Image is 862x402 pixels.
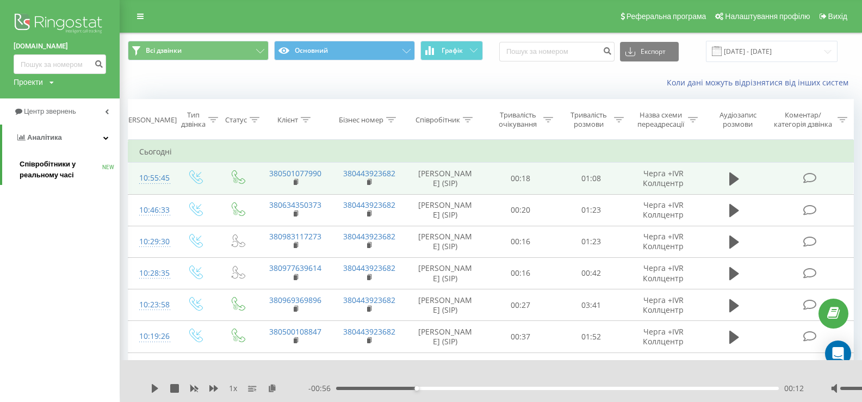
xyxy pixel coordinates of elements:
td: Черга +IVR Коллцентр [627,352,700,384]
span: Вихід [828,12,847,21]
td: 00:27 [485,289,556,321]
td: 00:37 [485,321,556,352]
div: Клієнт [277,115,298,125]
a: Співробітники у реальному часіNEW [20,154,120,185]
a: Коли дані можуть відрізнятися вiд інших систем [667,77,854,88]
span: Графік [442,47,463,54]
td: [PERSON_NAME] (SIP) [406,194,485,226]
td: 00:33 [485,352,556,384]
div: 10:23:58 [139,294,163,316]
a: 380443923682 [343,295,395,305]
div: Open Intercom Messenger [825,341,851,367]
td: 01:23 [556,194,627,226]
span: 1 x [229,383,237,394]
button: Графік [420,41,483,60]
span: Співробітники у реальному часі [20,159,102,181]
span: 00:12 [784,383,804,394]
td: 03:41 [556,289,627,321]
div: 10:55:45 [139,168,163,189]
div: Співробітник [416,115,460,125]
a: 380443923682 [343,358,395,368]
a: 380443923682 [343,263,395,273]
input: Пошук за номером [499,42,615,61]
div: Статус [225,115,247,125]
div: Коментар/категорія дзвінка [771,110,835,129]
div: 10:29:30 [139,231,163,252]
div: [PERSON_NAME] [122,115,177,125]
td: Черга +IVR Коллцентр [627,289,700,321]
td: 00:16 [485,257,556,289]
div: Тривалість розмови [566,110,611,129]
span: - 00:56 [308,383,336,394]
td: 01:08 [556,163,627,194]
span: Всі дзвінки [146,46,182,55]
span: Реферальна програма [627,12,706,21]
div: Тривалість очікування [495,110,541,129]
td: 00:42 [556,257,627,289]
a: 380500108847 [269,326,321,337]
td: Черга +IVR Коллцентр [627,321,700,352]
div: 10:46:33 [139,200,163,221]
span: Центр звернень [24,107,76,115]
div: Accessibility label [414,386,419,391]
button: Експорт [620,42,679,61]
div: Аудіозапис розмови [710,110,766,129]
td: 01:54 [556,352,627,384]
span: Налаштування профілю [725,12,810,21]
div: 10:19:26 [139,326,163,347]
td: [PERSON_NAME] (SIP) [406,352,485,384]
div: Проекти [14,77,43,88]
a: 380443923682 [343,200,395,210]
td: Черга +IVR Коллцентр [627,226,700,257]
td: Сьогодні [128,141,854,163]
td: [PERSON_NAME] (SIP) [406,289,485,321]
td: 00:20 [485,194,556,226]
a: 380987999936 [269,358,321,368]
button: Всі дзвінки [128,41,269,60]
td: Черга +IVR Коллцентр [627,194,700,226]
a: 380983117273 [269,231,321,242]
button: Основний [274,41,415,60]
div: 10:16:42 [139,358,163,379]
a: [DOMAIN_NAME] [14,41,106,52]
td: 01:23 [556,226,627,257]
td: 01:52 [556,321,627,352]
td: [PERSON_NAME] (SIP) [406,226,485,257]
td: Черга +IVR Коллцентр [627,257,700,289]
div: Назва схеми переадресації [636,110,685,129]
img: Ringostat logo [14,11,106,38]
a: 380977639614 [269,263,321,273]
td: Черга +IVR Коллцентр [627,163,700,194]
a: 380443923682 [343,326,395,337]
span: Аналiтика [27,133,62,141]
td: 00:16 [485,226,556,257]
input: Пошук за номером [14,54,106,74]
td: [PERSON_NAME] (SIP) [406,163,485,194]
td: 00:18 [485,163,556,194]
td: [PERSON_NAME] (SIP) [406,321,485,352]
a: 380443923682 [343,168,395,178]
div: Бізнес номер [339,115,383,125]
a: 380443923682 [343,231,395,242]
a: Аналiтика [2,125,120,151]
div: 10:28:35 [139,263,163,284]
a: 380501077990 [269,168,321,178]
div: Тип дзвінка [181,110,206,129]
a: 380634350373 [269,200,321,210]
td: [PERSON_NAME] (SIP) [406,257,485,289]
a: 380969369896 [269,295,321,305]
